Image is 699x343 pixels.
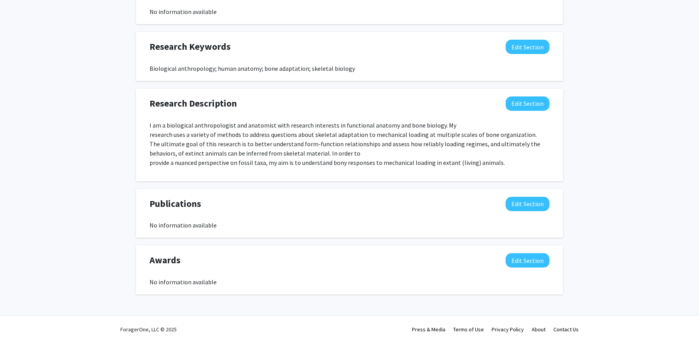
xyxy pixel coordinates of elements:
[453,326,484,333] a: Terms of Use
[150,121,540,166] span: I am a biological anthropologist and anatomist with research interests in functional anatomy and ...
[506,40,549,54] button: Edit Research Keywords
[506,96,549,111] button: Edit Research Description
[506,253,549,268] button: Edit Awards
[120,316,177,343] div: ForagerOne, LLC © 2025
[150,64,549,73] div: Biological anthropology; human anatomy; bone adaptation; skeletal biology
[150,40,231,54] span: Research Keywords
[506,197,549,211] button: Edit Publications
[150,220,549,230] div: No information available
[150,96,237,110] span: Research Description
[532,326,546,333] a: About
[553,326,579,333] a: Contact Us
[412,326,445,333] a: Press & Media
[150,197,201,211] span: Publications
[150,277,549,287] div: No information available
[492,326,524,333] a: Privacy Policy
[150,253,181,267] span: Awards
[6,308,33,337] iframe: Chat
[150,7,549,16] div: No information available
